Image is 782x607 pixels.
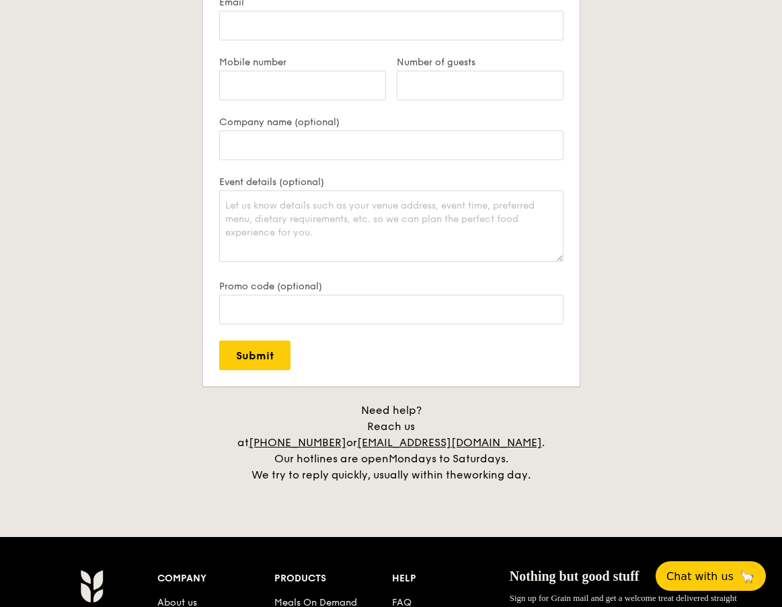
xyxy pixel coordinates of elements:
span: 🦙 [739,569,755,584]
label: Number of guests [397,57,563,68]
label: Event details (optional) [219,176,563,188]
textarea: Let us know details such as your venue address, event time, preferred menu, dietary requirements,... [219,190,563,262]
span: Chat with us [666,570,734,583]
span: working day. [463,468,531,481]
div: Products [274,569,392,588]
button: Chat with us🦙 [656,561,766,591]
label: Mobile number [219,57,386,68]
div: Help [392,569,510,588]
span: Nothing but good stuff [510,569,639,583]
img: AYc88T3wAAAABJRU5ErkJggg== [80,569,104,603]
span: Mondays to Saturdays. [389,452,508,465]
a: [EMAIL_ADDRESS][DOMAIN_NAME] [357,436,542,449]
label: Promo code (optional) [219,281,563,292]
a: [PHONE_NUMBER] [249,436,346,449]
input: Submit [219,341,290,370]
div: Need help? Reach us at or . Our hotlines are open We try to reply quickly, usually within the [223,402,559,483]
label: Company name (optional) [219,116,563,128]
div: Company [157,569,275,588]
